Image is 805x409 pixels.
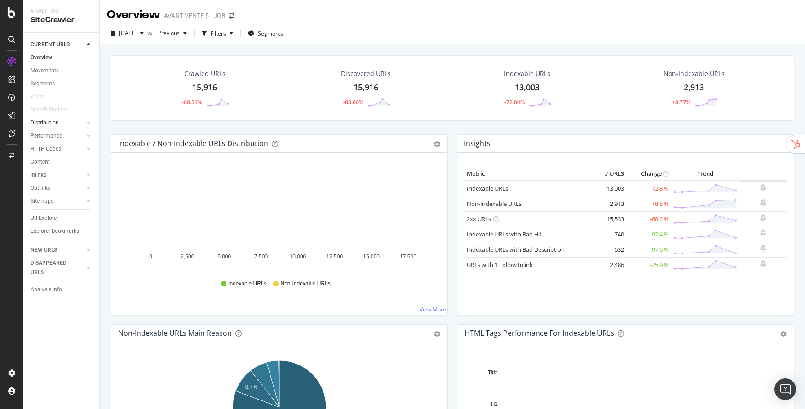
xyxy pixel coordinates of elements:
[467,184,508,192] a: Indexable URLs
[31,15,92,25] div: SiteCrawler
[590,227,626,242] td: 740
[504,69,550,78] div: Indexable URLs
[31,131,84,141] a: Performance
[31,196,53,206] div: Sitemaps
[118,329,232,338] div: Non-Indexable URLs Main Reason
[31,170,46,180] div: Inlinks
[780,331,787,337] div: gear
[464,167,590,181] th: Metric
[31,105,77,115] a: Search Engines
[354,82,378,93] div: 15,916
[31,105,68,115] div: Search Engines
[244,26,287,40] button: Segments
[464,138,491,150] h4: Insights
[184,69,226,78] div: Crawled URLs
[341,69,391,78] div: Discovered URLs
[31,144,61,154] div: HTTP Codes
[31,92,44,102] div: Visits
[626,242,671,257] td: -97.6 %
[31,213,93,223] a: Url Explorer
[31,183,84,193] a: Outlinks
[626,257,671,272] td: -75.9 %
[31,40,70,49] div: CURRENT URLS
[198,26,237,40] button: Filters
[155,29,180,37] span: Previous
[229,13,234,19] div: arrow-right-arrow-left
[434,331,440,337] div: gear
[31,157,50,167] div: Content
[211,30,226,37] div: Filters
[400,253,416,260] text: 17,500
[31,131,62,141] div: Performance
[118,167,440,271] svg: A chart.
[31,144,84,154] a: HTTP Codes
[31,157,93,167] a: Content
[164,11,226,20] div: AVANT VENTE 5 - JOB
[31,7,92,15] div: Analytics
[760,229,766,236] div: bell-plus
[626,227,671,242] td: -92.4 %
[590,167,626,181] th: # URLS
[192,82,217,93] div: 15,916
[31,285,93,294] a: Analysis Info
[626,196,671,211] td: +8.8 %
[31,227,93,236] a: Explorer Bookmarks
[464,329,614,338] div: HTML Tags Performance for Indexable URLs
[254,253,268,260] text: 7,500
[590,257,626,272] td: 2,486
[31,79,55,89] div: Segments
[31,170,84,180] a: Inlinks
[491,401,498,407] text: H1
[663,69,725,78] div: Non-Indexable URLs
[149,253,152,260] text: 0
[31,53,93,62] a: Overview
[671,167,739,181] th: Trend
[31,118,84,128] a: Distribution
[31,227,79,236] div: Explorer Bookmarks
[31,92,53,102] a: Visits
[504,98,525,106] div: -72.84%
[760,184,766,191] div: bell-plus
[434,141,440,147] div: gear
[467,245,565,253] a: Indexable URLs with Bad Description
[258,30,283,37] span: Segments
[626,181,671,196] td: -72.8 %
[774,378,796,400] div: Open Intercom Messenger
[467,200,522,208] a: Non-Indexable URLs
[363,253,380,260] text: 15,000
[684,82,704,93] div: 2,913
[760,245,766,252] div: bell-plus
[31,245,84,255] a: NEW URLS
[760,199,766,206] div: bell-plus
[626,211,671,227] td: -68.2 %
[182,98,202,106] div: -68.51%
[31,53,52,62] div: Overview
[290,253,306,260] text: 10,000
[488,369,498,376] text: Title
[31,66,59,76] div: Movements
[31,285,62,294] div: Analysis Info
[590,242,626,257] td: 632
[245,384,258,390] text: 8.7%
[147,29,155,36] span: vs
[626,167,671,181] th: Change
[420,306,446,313] a: View More
[31,213,58,223] div: Url Explorer
[280,280,330,288] span: Non-Indexable URLs
[31,40,84,49] a: CURRENT URLS
[31,118,59,128] div: Distribution
[760,260,766,267] div: bell-plus
[467,261,533,269] a: URLs with 1 Follow Inlink
[118,139,268,148] div: Indexable / Non-Indexable URLs Distribution
[590,211,626,227] td: 15,533
[31,245,57,255] div: NEW URLS
[31,258,76,277] div: DISAPPEARED URLS
[107,26,147,40] button: [DATE]
[31,258,84,277] a: DISAPPEARED URLS
[31,196,84,206] a: Sitemaps
[107,7,160,22] div: Overview
[119,29,137,37] span: 2025 Sep. 26th
[31,79,93,89] a: Segments
[515,82,540,93] div: 13,003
